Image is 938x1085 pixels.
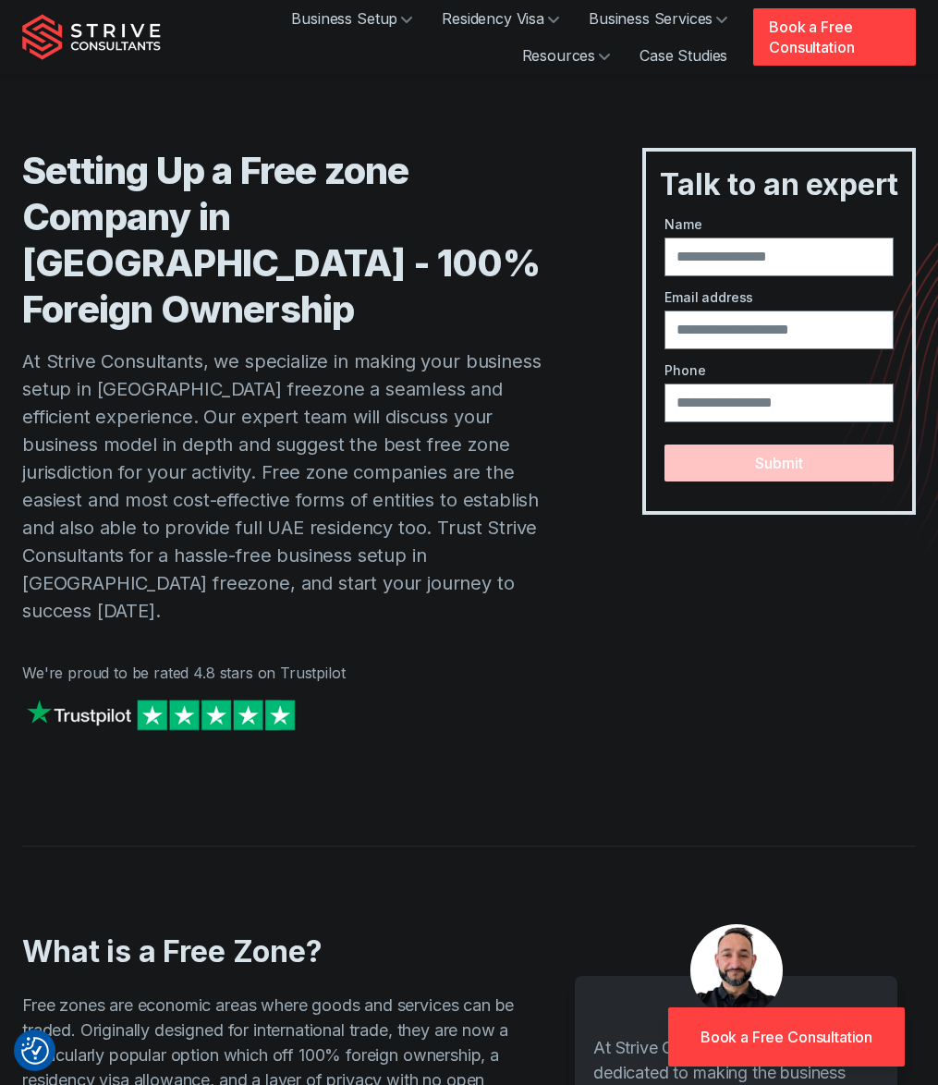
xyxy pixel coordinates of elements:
a: Book a Free Consultation [668,1007,905,1067]
a: Case Studies [625,37,742,74]
h3: Talk to an expert [653,166,905,203]
h1: Setting Up a Free zone Company in [GEOGRAPHIC_DATA] - 100% Foreign Ownership [22,148,568,333]
a: Book a Free Consultation [753,8,916,66]
button: Consent Preferences [21,1037,49,1065]
img: Strive Consultants [22,14,161,60]
label: Name [664,214,894,234]
img: Strive on Trustpilot [22,695,299,735]
a: Resources [507,37,626,74]
p: We're proud to be rated 4.8 stars on Trustpilot [22,662,568,684]
img: Revisit consent button [21,1037,49,1065]
label: Phone [664,360,894,380]
h2: What is a Free Zone? [22,933,519,970]
img: aDXDSydWJ-7kSlbU_Untitleddesign-75-.png [690,924,783,1017]
p: At Strive Consultants, we specialize in making your business setup in [GEOGRAPHIC_DATA] freezone ... [22,347,568,625]
button: Submit [664,445,894,482]
label: Email address [664,287,894,307]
